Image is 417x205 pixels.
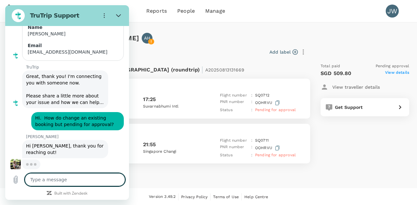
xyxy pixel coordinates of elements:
[8,4,38,18] img: iNova Pharmaceuticals
[255,153,296,157] span: Pending for approval
[23,129,304,135] p: [DATE]
[385,70,409,77] span: View details
[213,195,239,199] span: Terms of Use
[332,84,380,90] p: View traveller details
[251,99,252,107] p: :
[213,193,239,200] a: Terms of Use
[146,7,167,15] span: Reports
[376,63,409,70] span: Pending approval
[17,63,244,75] p: Flight from [GEOGRAPHIC_DATA] to [GEOGRAPHIC_DATA] (roundtrip)
[251,92,252,99] p: :
[201,65,203,74] span: |
[93,4,106,17] button: Options menu
[255,137,269,144] p: SQ 0711
[23,84,304,90] p: [DATE]
[251,152,252,159] p: :
[220,99,249,107] p: PNR number
[205,67,244,72] span: A20250813131669
[255,144,281,152] p: OOHRVU
[21,155,31,163] svg: loading
[255,99,281,107] p: OOHRVU
[181,193,208,200] a: Privacy Policy
[25,6,90,14] h2: TruTrip Support
[321,70,352,77] p: SGD 509.80
[4,168,17,181] button: Upload file
[205,7,225,15] span: Manage
[220,152,249,159] p: Status
[335,105,363,110] span: Get Support
[143,103,202,110] p: Suvarnabhumi Intl
[251,107,252,113] p: :
[244,195,268,199] span: Help Centre
[177,7,195,15] span: People
[143,141,156,148] p: 21:55
[220,107,249,113] p: Status
[251,137,252,144] p: :
[251,144,252,152] p: :
[22,37,113,44] div: Email
[144,35,150,41] p: AH
[244,193,268,200] a: Help Centre
[107,4,120,17] button: Close
[321,81,380,93] button: View traveller details
[22,44,113,50] div: [EMAIL_ADDRESS][DOMAIN_NAME]
[143,96,156,103] p: 17:25
[220,144,249,152] p: PNR number
[269,49,298,55] button: Add label
[22,25,113,32] div: [PERSON_NAME]
[21,138,100,150] span: Hi [PERSON_NAME], thank you for reaching out!
[255,92,269,99] p: SQ 0712
[30,110,109,122] span: Hi. How do change an existing booking but pending for approval?
[321,63,340,70] span: Total paid
[149,194,176,200] span: Version 3.49.2
[220,137,249,144] p: Flight number
[143,148,202,155] p: Singapore Changi
[49,186,82,191] a: Built with Zendesk: Visit the Zendesk website in a new tab
[5,5,129,200] iframe: Messaging window
[21,69,98,100] span: Great, thank you! I'm connecting you with someone now. Please share a little more about your issu...
[22,19,113,25] div: Name
[220,92,249,99] p: Flight number
[255,108,296,112] span: Pending for approval
[21,129,124,134] p: [PERSON_NAME]
[21,59,124,65] p: TruTrip
[181,195,208,199] span: Privacy Policy
[386,5,399,18] div: JW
